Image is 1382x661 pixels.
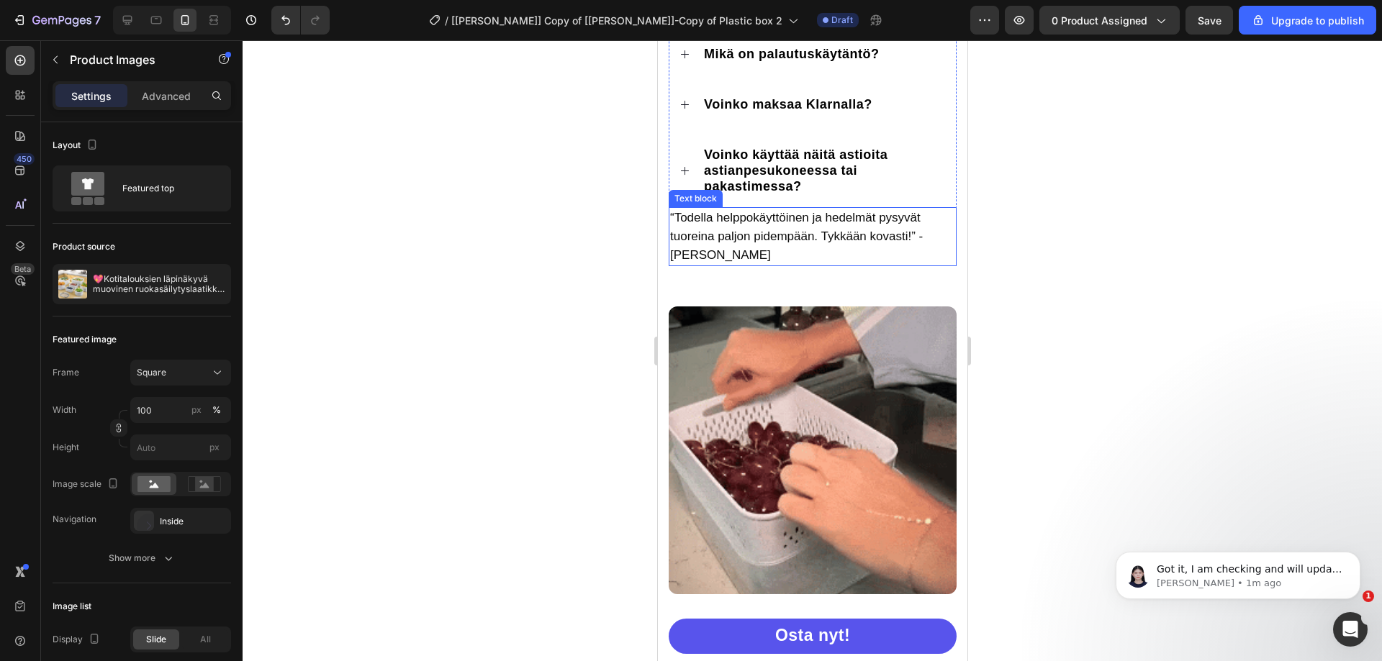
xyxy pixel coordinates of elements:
[53,366,79,379] label: Frame
[1198,14,1221,27] span: Save
[271,6,330,35] div: Undo/Redo
[53,404,76,416] label: Width
[212,404,221,416] div: %
[191,404,202,416] div: px
[53,545,231,571] button: Show more
[208,401,225,419] button: px
[14,153,35,165] div: 450
[146,633,166,646] span: Slide
[1251,13,1364,28] div: Upgrade to publish
[209,442,220,452] span: px
[1094,521,1382,622] iframe: Intercom notifications message
[109,551,176,565] div: Show more
[53,333,117,346] div: Featured image
[53,240,115,253] div: Product source
[70,51,192,68] p: Product Images
[53,513,96,526] div: Navigation
[445,13,448,28] span: /
[93,274,225,294] p: 💖Kotitalouksien läpinäkyvä muovinen ruokasäilytyslaatikko – sisältää valutuskorin💧
[142,88,191,104] p: Advanced
[11,263,35,275] div: Beta
[658,40,967,661] iframe: Design area
[53,600,91,613] div: Image list
[137,366,166,379] span: Square
[122,172,210,205] div: Featured top
[53,475,122,494] div: Image scale
[71,88,112,104] p: Settings
[130,434,231,460] input: px
[1185,6,1233,35] button: Save
[130,397,231,423] input: px%
[1363,591,1374,602] span: 1
[6,6,107,35] button: 7
[53,136,101,155] div: Layout
[1239,6,1376,35] button: Upgrade to publish
[200,633,211,646] span: All
[53,441,79,454] label: Height
[188,401,205,419] button: %
[53,630,103,649] div: Display
[1039,6,1180,35] button: 0 product assigned
[130,360,231,386] button: Square
[831,14,853,27] span: Draft
[1052,13,1147,28] span: 0 product assigned
[94,12,101,29] p: 7
[160,515,227,528] div: Inside
[451,13,782,28] span: [[PERSON_NAME]] Copy of [[PERSON_NAME]]-Copy of Plastic box 2
[1333,612,1368,647] iframe: Intercom live chat
[58,270,87,298] img: product feature img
